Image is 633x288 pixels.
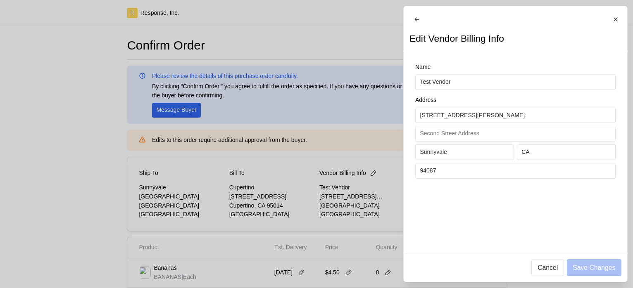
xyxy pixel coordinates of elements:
input: State [521,145,611,160]
input: ZIP [420,163,611,178]
p: Cancel [538,262,558,273]
input: Second Street Address [420,126,611,141]
h2: Edit Vendor Billing Info [409,32,504,45]
div: Address [415,96,616,108]
input: City [420,145,509,160]
input: Give this location a descriptive name [420,75,611,90]
button: Cancel [531,259,564,276]
div: Name [415,63,616,75]
input: Street Address [420,108,611,123]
